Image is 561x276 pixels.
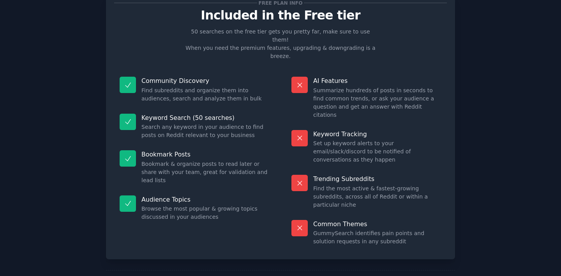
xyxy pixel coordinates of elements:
p: Common Themes [313,220,441,228]
p: Trending Subreddits [313,175,441,183]
p: Keyword Search (50 searches) [141,114,270,122]
p: Included in the Free tier [114,9,447,22]
dd: Search any keyword in your audience to find posts on Reddit relevant to your business [141,123,270,139]
p: AI Features [313,77,441,85]
dd: GummySearch identifies pain points and solution requests in any subreddit [313,229,441,246]
p: Bookmark Posts [141,150,270,158]
dd: Find the most active & fastest-growing subreddits, across all of Reddit or within a particular niche [313,185,441,209]
p: Community Discovery [141,77,270,85]
dd: Bookmark & organize posts to read later or share with your team, great for validation and lead lists [141,160,270,185]
p: Audience Topics [141,195,270,204]
p: Keyword Tracking [313,130,441,138]
dd: Summarize hundreds of posts in seconds to find common trends, or ask your audience a question and... [313,86,441,119]
p: 50 searches on the free tier gets you pretty far, make sure to use them! When you need the premiu... [182,28,379,60]
dd: Set up keyword alerts to your email/slack/discord to be notified of conversations as they happen [313,139,441,164]
dd: Find subreddits and organize them into audiences, search and analyze them in bulk [141,86,270,103]
dd: Browse the most popular & growing topics discussed in your audiences [141,205,270,221]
